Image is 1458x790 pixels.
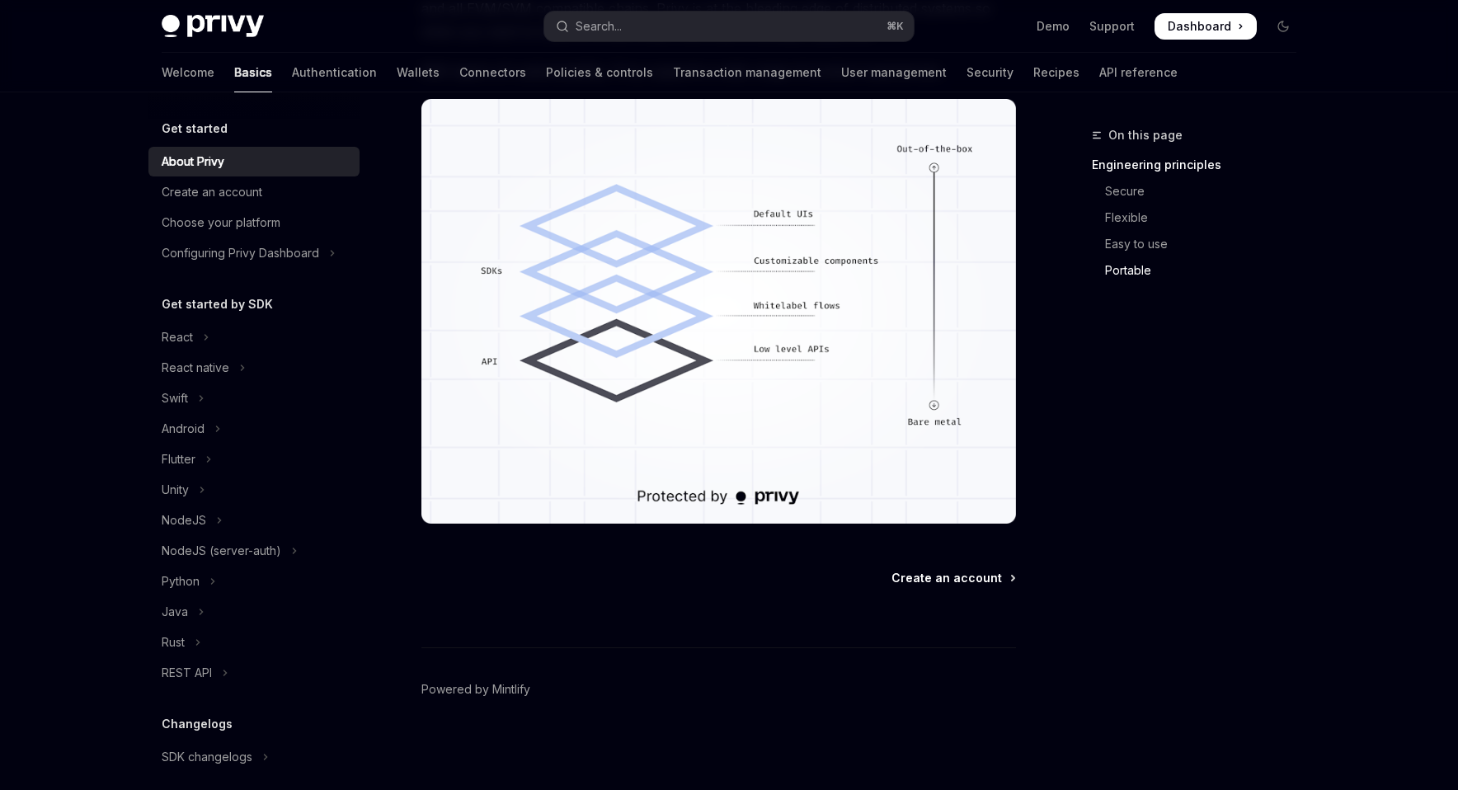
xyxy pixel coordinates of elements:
[148,444,360,474] button: Toggle Flutter section
[162,602,188,622] div: Java
[1092,178,1310,205] a: Secure
[162,119,228,139] h5: Get started
[967,53,1014,92] a: Security
[292,53,377,92] a: Authentication
[162,747,252,767] div: SDK changelogs
[148,506,360,535] button: Toggle NodeJS section
[162,632,185,652] div: Rust
[576,16,622,36] div: Search...
[397,53,440,92] a: Wallets
[1033,53,1079,92] a: Recipes
[148,567,360,596] button: Toggle Python section
[673,53,821,92] a: Transaction management
[1089,18,1135,35] a: Support
[148,414,360,444] button: Toggle Android section
[148,475,360,505] button: Toggle Unity section
[162,53,214,92] a: Welcome
[148,742,360,772] button: Toggle SDK changelogs section
[544,12,914,41] button: Open search
[162,663,212,683] div: REST API
[148,383,360,413] button: Toggle Swift section
[1099,53,1178,92] a: API reference
[421,99,1016,524] img: images/Customization.png
[162,419,205,439] div: Android
[162,294,273,314] h5: Get started by SDK
[546,53,653,92] a: Policies & controls
[162,571,200,591] div: Python
[148,658,360,688] button: Toggle REST API section
[891,570,1014,586] a: Create an account
[1092,152,1310,178] a: Engineering principles
[1155,13,1257,40] a: Dashboard
[148,536,360,566] button: Toggle NodeJS (server-auth) section
[162,358,229,378] div: React native
[841,53,947,92] a: User management
[148,322,360,352] button: Toggle React section
[148,597,360,627] button: Toggle Java section
[162,152,224,172] div: About Privy
[891,570,1002,586] span: Create an account
[1108,125,1183,145] span: On this page
[148,238,360,268] button: Toggle Configuring Privy Dashboard section
[162,714,233,734] h5: Changelogs
[1092,231,1310,257] a: Easy to use
[162,182,262,202] div: Create an account
[162,213,280,233] div: Choose your platform
[148,177,360,207] a: Create an account
[234,53,272,92] a: Basics
[162,541,281,561] div: NodeJS (server-auth)
[148,353,360,383] button: Toggle React native section
[1037,18,1070,35] a: Demo
[148,628,360,657] button: Toggle Rust section
[1270,13,1296,40] button: Toggle dark mode
[162,327,193,347] div: React
[148,147,360,176] a: About Privy
[1168,18,1231,35] span: Dashboard
[887,20,904,33] span: ⌘ K
[162,243,319,263] div: Configuring Privy Dashboard
[162,388,188,408] div: Swift
[1092,205,1310,231] a: Flexible
[162,510,206,530] div: NodeJS
[459,53,526,92] a: Connectors
[148,208,360,237] a: Choose your platform
[1092,257,1310,284] a: Portable
[162,15,264,38] img: dark logo
[421,681,530,698] a: Powered by Mintlify
[162,449,195,469] div: Flutter
[162,480,189,500] div: Unity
